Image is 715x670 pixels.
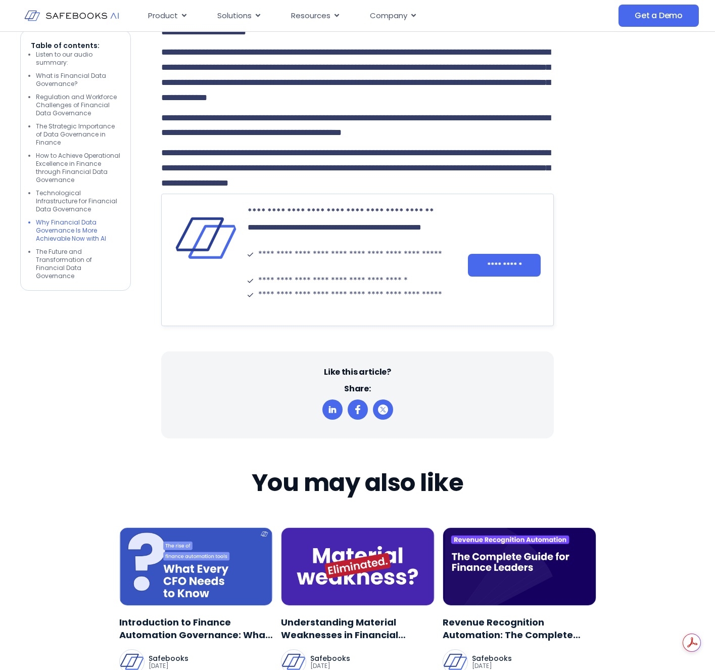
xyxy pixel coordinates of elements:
[119,616,273,641] a: Introduction to Finance Automation Governance: What Every CFO Needs to Know
[148,10,178,22] span: Product
[119,527,273,606] img: Finance_Automation_Governance_for_CFOs_2-1745251091943.png
[36,248,121,280] li: The Future and Transformation of Financial Data Governance
[310,655,350,662] p: Safebooks
[217,10,252,22] span: Solutions
[472,662,512,670] p: [DATE]
[36,152,121,184] li: How to Achieve Operational Excellence in Finance through Financial Data Governance
[36,93,121,117] li: Regulation and Workforce Challenges of Financial Data Governance
[443,616,596,641] a: Revenue Recognition Automation: The Complete Guide for Finance Leaders
[281,616,435,641] a: Understanding Material Weaknesses in Financial Reporting
[31,40,121,51] p: Table of contents:
[344,383,370,394] h6: Share:
[472,655,512,662] p: Safebooks
[310,662,350,670] p: [DATE]
[252,469,464,497] h2: You may also like
[140,6,544,26] div: Menu Toggle
[370,10,407,22] span: Company
[36,51,121,67] li: Listen to our audio summary:
[140,6,544,26] nav: Menu
[281,527,435,606] img: Material_Weakness_Marketing_Improvements_1-1745250204291.png
[36,189,121,213] li: Technological Infrastructure for Financial Data Governance
[291,10,330,22] span: Resources
[149,662,188,670] p: [DATE]
[618,5,699,27] a: Get a Demo
[635,11,683,21] span: Get a Demo
[149,655,188,662] p: Safebooks
[36,122,121,147] li: The Strategic Importance of Data Governance in Finance
[324,367,391,378] h6: Like this article?
[443,527,596,606] img: Revenue_Recognition_Automation_Guide-1754922046612.png
[36,72,121,88] li: What is Financial Data Governance?
[36,218,121,243] li: Why Financial Data Governance Is More Achievable Now with AI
